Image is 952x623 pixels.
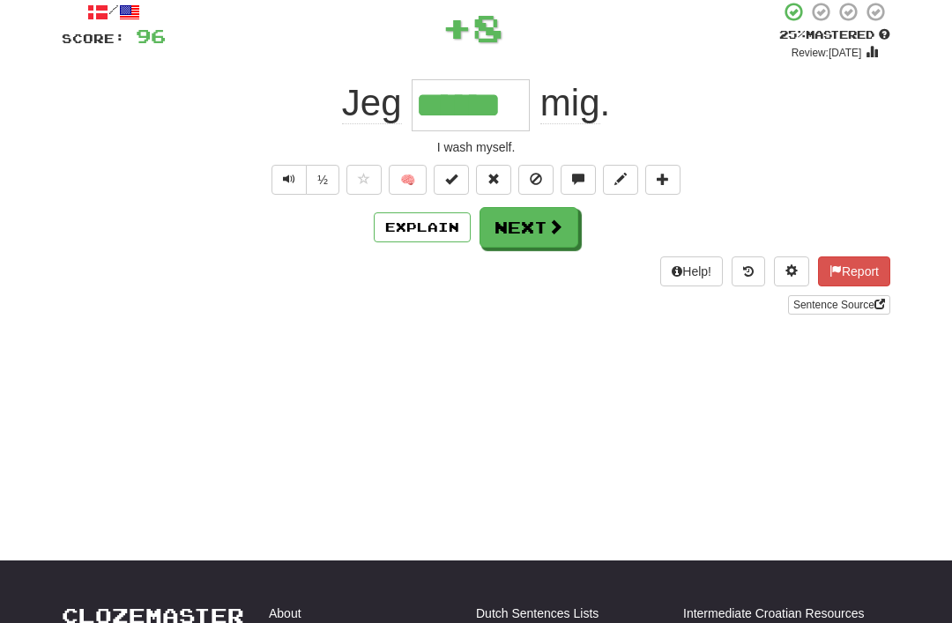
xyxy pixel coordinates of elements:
[660,256,723,286] button: Help!
[518,165,554,195] button: Ignore sentence (alt+i)
[389,165,427,195] button: 🧠
[603,165,638,195] button: Edit sentence (alt+d)
[442,1,472,54] span: +
[792,47,862,59] small: Review: [DATE]
[683,604,864,622] a: Intermediate Croatian Resources
[269,604,301,622] a: About
[779,27,806,41] span: 25 %
[374,212,471,242] button: Explain
[645,165,681,195] button: Add to collection (alt+a)
[540,82,600,124] span: mig
[779,27,890,43] div: Mastered
[62,1,166,23] div: /
[480,207,578,248] button: Next
[271,165,307,195] button: Play sentence audio (ctl+space)
[476,604,599,622] a: Dutch Sentences Lists
[476,165,511,195] button: Reset to 0% Mastered (alt+r)
[346,165,382,195] button: Favorite sentence (alt+f)
[62,138,890,156] div: I wash myself.
[434,165,469,195] button: Set this sentence to 100% Mastered (alt+m)
[788,295,890,315] a: Sentence Source
[561,165,596,195] button: Discuss sentence (alt+u)
[306,165,339,195] button: ½
[472,5,503,49] span: 8
[732,256,765,286] button: Round history (alt+y)
[530,82,610,124] span: .
[268,165,339,195] div: Text-to-speech controls
[818,256,890,286] button: Report
[136,25,166,47] span: 96
[62,31,125,46] span: Score:
[342,82,402,124] span: Jeg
